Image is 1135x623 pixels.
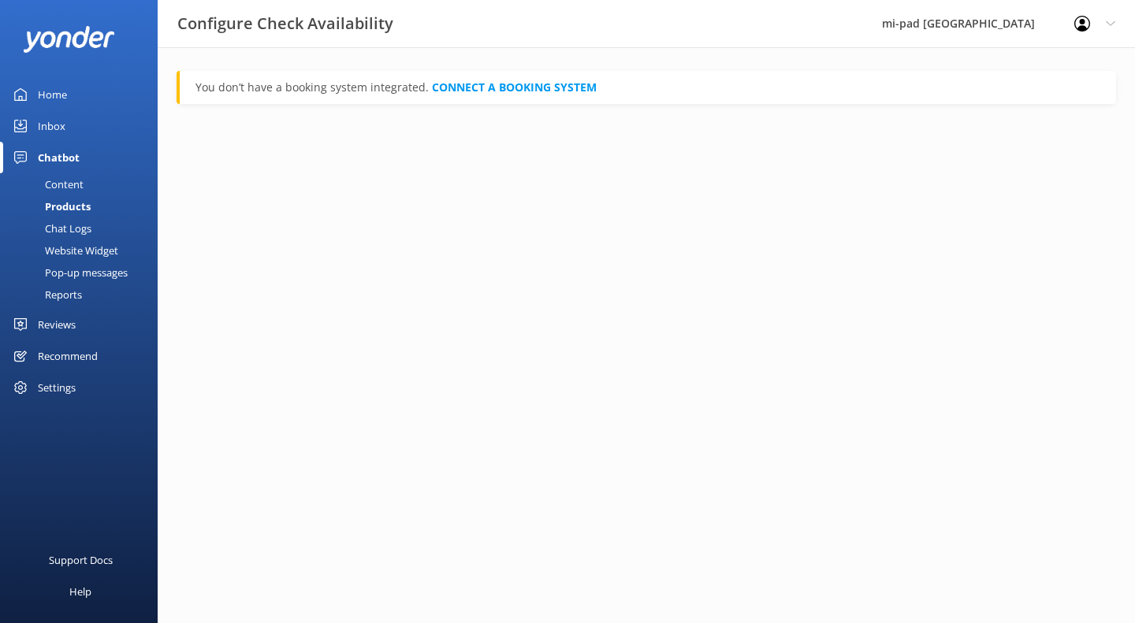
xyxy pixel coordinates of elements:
[9,217,91,239] div: Chat Logs
[38,142,80,173] div: Chatbot
[38,110,65,142] div: Inbox
[9,217,158,239] a: Chat Logs
[195,79,1100,96] p: You don’t have a booking system integrated.
[177,11,393,36] h3: Configure Check Availability
[9,239,158,261] a: Website Widget
[9,195,91,217] div: Products
[49,544,113,576] div: Support Docs
[9,195,158,217] a: Products
[9,173,84,195] div: Content
[9,239,118,261] div: Website Widget
[9,284,82,306] div: Reports
[9,261,128,284] div: Pop-up messages
[38,309,76,340] div: Reviews
[432,80,597,95] a: CONNECT A BOOKING SYSTEM
[9,261,158,284] a: Pop-up messages
[38,79,67,110] div: Home
[24,26,114,52] img: yonder-white-logo.png
[38,340,98,372] div: Recommend
[9,284,158,306] a: Reports
[38,372,76,403] div: Settings
[69,576,91,607] div: Help
[9,173,158,195] a: Content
